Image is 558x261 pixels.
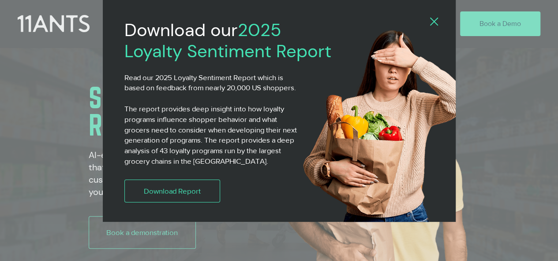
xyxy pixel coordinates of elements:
span: Download our [124,18,238,41]
div: Back to site [430,18,438,26]
p: The report provides deep insight into how loyalty programs influence shopper behavior and what gr... [124,103,301,166]
img: 11ants shopper4.png [300,27,474,233]
a: Download Report [124,180,221,202]
h2: 2025 Loyalty Sentiment Report [124,19,335,62]
span: Download Report [144,186,201,196]
p: Read our 2025 Loyalty Sentiment Report which is based on feedback from nearly 20,000 US shoppers. [124,72,301,93]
